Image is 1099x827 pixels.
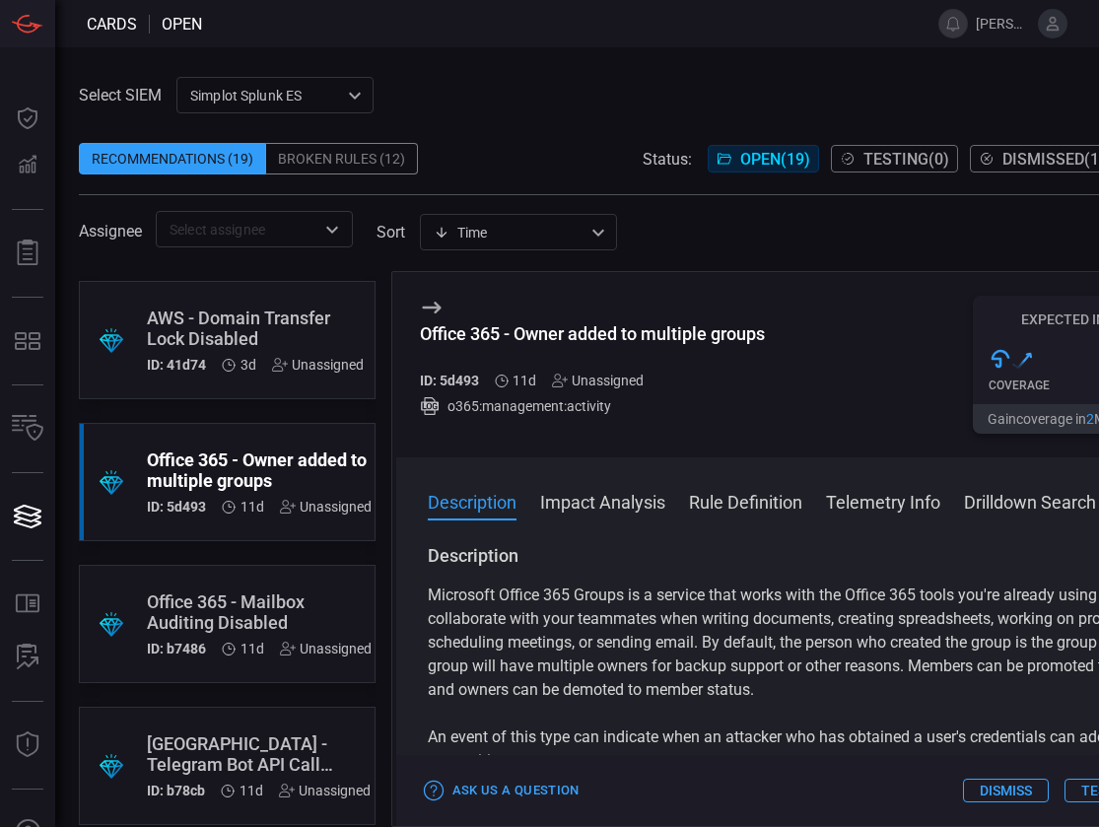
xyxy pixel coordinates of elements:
button: Ask Us a Question [420,776,584,806]
span: Sep 21, 2025 6:52 AM [240,783,263,798]
button: Drilldown Search [964,489,1096,513]
button: Open(19) [708,145,819,172]
div: Unassigned [279,783,371,798]
div: Time [434,223,585,242]
h5: ID: 41d74 [147,357,206,373]
span: Sep 29, 2025 6:46 AM [240,357,256,373]
button: Open [318,216,346,243]
span: Cards [87,15,137,34]
div: Unassigned [552,373,644,388]
span: Sep 21, 2025 6:52 AM [240,641,264,656]
div: Office 365 - Mailbox Auditing Disabled [147,591,372,633]
button: Cards [4,493,51,540]
button: Dismiss [963,779,1049,802]
span: 2 [1086,411,1094,427]
div: Unassigned [272,357,364,373]
button: MITRE - Detection Posture [4,317,51,365]
button: Dashboard [4,95,51,142]
h5: ID: b78cb [147,783,205,798]
div: Unassigned [280,641,372,656]
span: [PERSON_NAME].[PERSON_NAME] [976,16,1030,32]
span: Sep 21, 2025 6:52 AM [240,499,264,515]
input: Select assignee [162,217,314,241]
div: Broken Rules (12) [266,143,418,174]
button: Rule Catalog [4,581,51,628]
button: Description [428,489,516,513]
span: Open ( 19 ) [740,150,810,169]
h5: ID: 5d493 [147,499,206,515]
div: Palo Alto - Telegram Bot API Call Detected [147,733,371,775]
span: Testing ( 0 ) [863,150,949,169]
button: Impact Analysis [540,489,665,513]
button: Testing(0) [831,145,958,172]
p: Simplot Splunk ES [190,86,342,105]
span: Status: [643,150,692,169]
div: AWS - Domain Transfer Lock Disabled [147,308,364,349]
div: o365:management:activity [420,396,765,416]
h5: ID: b7486 [147,641,206,656]
button: Rule Definition [689,489,802,513]
h5: ID: 5d493 [420,373,479,388]
button: Detections [4,142,51,189]
label: Select SIEM [79,86,162,104]
button: Threat Intelligence [4,722,51,769]
div: Office 365 - Owner added to multiple groups [147,449,372,491]
button: Reports [4,230,51,277]
button: Telemetry Info [826,489,940,513]
div: Recommendations (19) [79,143,266,174]
button: Inventory [4,405,51,452]
div: Unassigned [280,499,372,515]
div: Office 365 - Owner added to multiple groups [420,323,765,344]
label: sort [377,223,405,241]
span: open [162,15,202,34]
span: Assignee [79,222,142,241]
button: ALERT ANALYSIS [4,634,51,681]
span: Sep 21, 2025 6:52 AM [513,373,536,388]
